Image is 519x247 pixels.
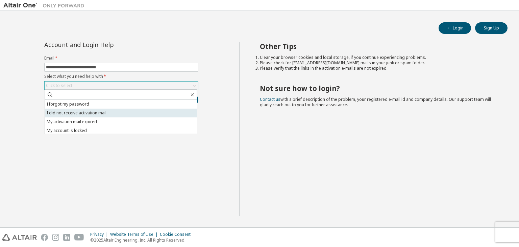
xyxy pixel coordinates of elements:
button: Sign Up [475,22,508,34]
label: Email [44,55,198,61]
h2: Other Tips [260,42,496,51]
li: I forgot my password [45,100,197,109]
img: youtube.svg [74,234,84,241]
h2: Not sure how to login? [260,84,496,93]
a: Contact us [260,96,280,102]
div: Cookie Consent [160,232,195,237]
div: Click to select [46,83,72,88]
div: Account and Login Help [44,42,168,47]
img: altair_logo.svg [2,234,37,241]
div: Privacy [90,232,110,237]
li: Please check for [EMAIL_ADDRESS][DOMAIN_NAME] mails in your junk or spam folder. [260,60,496,66]
img: Altair One [3,2,88,9]
div: Click to select [45,82,198,90]
button: Login [439,22,471,34]
p: © 2025 Altair Engineering, Inc. All Rights Reserved. [90,237,195,243]
li: Please verify that the links in the activation e-mails are not expired. [260,66,496,71]
div: Website Terms of Use [110,232,160,237]
img: instagram.svg [52,234,59,241]
span: with a brief description of the problem, your registered e-mail id and company details. Our suppo... [260,96,491,108]
img: linkedin.svg [63,234,70,241]
img: facebook.svg [41,234,48,241]
label: Select what you need help with [44,74,198,79]
li: Clear your browser cookies and local storage, if you continue experiencing problems. [260,55,496,60]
